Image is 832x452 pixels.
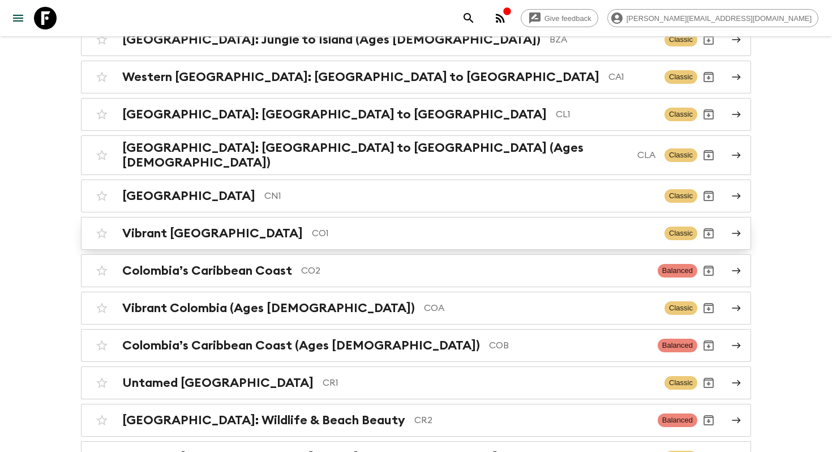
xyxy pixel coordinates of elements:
h2: [GEOGRAPHIC_DATA]: [GEOGRAPHIC_DATA] to [GEOGRAPHIC_DATA] (Ages [DEMOGRAPHIC_DATA]) [122,140,628,170]
h2: [GEOGRAPHIC_DATA]: Jungle to Island (Ages [DEMOGRAPHIC_DATA]) [122,32,541,47]
a: [GEOGRAPHIC_DATA]CN1ClassicArchive [81,180,751,212]
p: CO2 [301,264,649,278]
a: Colombia’s Caribbean CoastCO2BalancedArchive [81,254,751,287]
button: Archive [697,66,720,88]
a: [GEOGRAPHIC_DATA]: Jungle to Island (Ages [DEMOGRAPHIC_DATA])BZAClassicArchive [81,23,751,56]
span: Classic [664,301,697,315]
span: Classic [664,70,697,84]
button: Archive [697,409,720,432]
a: Vibrant [GEOGRAPHIC_DATA]CO1ClassicArchive [81,217,751,250]
span: Classic [664,189,697,203]
a: [GEOGRAPHIC_DATA]: [GEOGRAPHIC_DATA] to [GEOGRAPHIC_DATA] (Ages [DEMOGRAPHIC_DATA])CLAClassicArchive [81,135,751,175]
h2: [GEOGRAPHIC_DATA]: [GEOGRAPHIC_DATA] to [GEOGRAPHIC_DATA] [122,107,547,122]
button: search adventures [457,7,480,29]
p: CA1 [608,70,655,84]
h2: Vibrant Colombia (Ages [DEMOGRAPHIC_DATA]) [122,301,415,315]
h2: [GEOGRAPHIC_DATA] [122,189,255,203]
button: Archive [697,28,720,51]
button: Archive [697,259,720,282]
span: [PERSON_NAME][EMAIL_ADDRESS][DOMAIN_NAME] [620,14,818,23]
span: Give feedback [538,14,598,23]
p: CLA [637,148,655,162]
p: COA [424,301,655,315]
p: CO1 [312,227,655,240]
a: Western [GEOGRAPHIC_DATA]: [GEOGRAPHIC_DATA] to [GEOGRAPHIC_DATA]CA1ClassicArchive [81,61,751,93]
button: Archive [697,222,720,245]
span: Classic [664,33,697,46]
a: Untamed [GEOGRAPHIC_DATA]CR1ClassicArchive [81,366,751,399]
button: menu [7,7,29,29]
div: [PERSON_NAME][EMAIL_ADDRESS][DOMAIN_NAME] [607,9,818,27]
span: Classic [664,148,697,162]
p: COB [489,339,649,352]
h2: Colombia’s Caribbean Coast (Ages [DEMOGRAPHIC_DATA]) [122,338,480,353]
span: Classic [664,227,697,240]
a: [GEOGRAPHIC_DATA]: Wildlife & Beach BeautyCR2BalancedArchive [81,404,751,437]
h2: [GEOGRAPHIC_DATA]: Wildlife & Beach Beauty [122,413,405,428]
a: [GEOGRAPHIC_DATA]: [GEOGRAPHIC_DATA] to [GEOGRAPHIC_DATA]CL1ClassicArchive [81,98,751,131]
p: CR2 [414,413,649,427]
a: Vibrant Colombia (Ages [DEMOGRAPHIC_DATA])COAClassicArchive [81,292,751,325]
span: Classic [664,108,697,121]
h2: Untamed [GEOGRAPHIC_DATA] [122,376,314,390]
span: Balanced [658,264,697,278]
p: BZA [550,33,655,46]
h2: Western [GEOGRAPHIC_DATA]: [GEOGRAPHIC_DATA] to [GEOGRAPHIC_DATA] [122,70,599,84]
p: CL1 [556,108,655,121]
button: Archive [697,144,720,167]
p: CN1 [264,189,655,203]
h2: Vibrant [GEOGRAPHIC_DATA] [122,226,303,241]
button: Archive [697,185,720,207]
p: CR1 [323,376,655,390]
button: Archive [697,372,720,394]
a: Colombia’s Caribbean Coast (Ages [DEMOGRAPHIC_DATA])COBBalancedArchive [81,329,751,362]
h2: Colombia’s Caribbean Coast [122,263,292,278]
button: Archive [697,297,720,319]
span: Classic [664,376,697,390]
span: Balanced [658,413,697,427]
span: Balanced [658,339,697,352]
a: Give feedback [521,9,598,27]
button: Archive [697,334,720,357]
button: Archive [697,103,720,126]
